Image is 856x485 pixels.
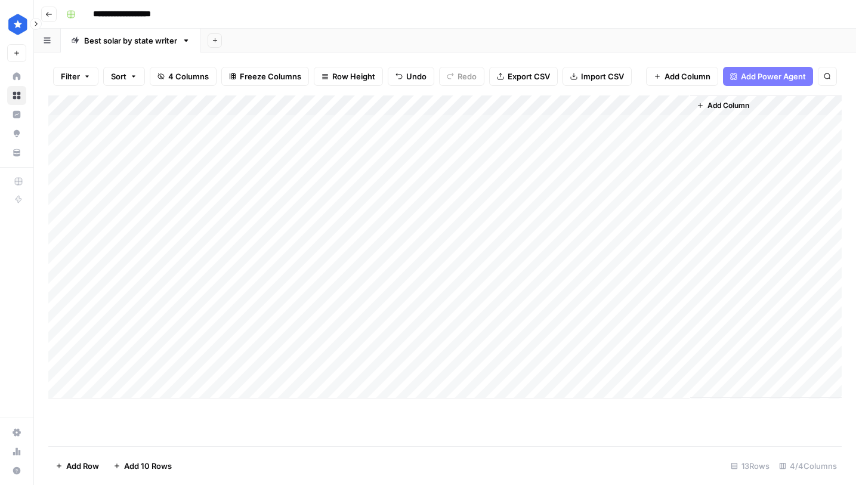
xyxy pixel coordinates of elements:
span: Add Power Agent [741,70,806,82]
button: Row Height [314,67,383,86]
span: Export CSV [508,70,550,82]
a: Browse [7,86,26,105]
a: Insights [7,105,26,124]
button: Redo [439,67,484,86]
button: Add Power Agent [723,67,813,86]
span: Undo [406,70,427,82]
img: ConsumerAffairs Logo [7,14,29,35]
a: Opportunities [7,124,26,143]
div: 4/4 Columns [774,456,842,475]
span: Row Height [332,70,375,82]
button: Add Column [646,67,718,86]
button: Import CSV [563,67,632,86]
span: Filter [61,70,80,82]
button: Add 10 Rows [106,456,179,475]
button: Add Row [48,456,106,475]
span: Redo [458,70,477,82]
a: Your Data [7,143,26,162]
span: Add Column [707,100,749,111]
button: Add Column [692,98,754,113]
button: Help + Support [7,461,26,480]
span: Add Row [66,460,99,472]
button: Workspace: ConsumerAffairs [7,10,26,39]
span: Add 10 Rows [124,460,172,472]
a: Home [7,67,26,86]
span: Add Column [665,70,710,82]
a: Usage [7,442,26,461]
a: Best solar by state writer [61,29,200,52]
span: Freeze Columns [240,70,301,82]
button: Undo [388,67,434,86]
button: Sort [103,67,145,86]
button: 4 Columns [150,67,217,86]
button: Freeze Columns [221,67,309,86]
a: Settings [7,423,26,442]
button: Filter [53,67,98,86]
div: 13 Rows [726,456,774,475]
span: Import CSV [581,70,624,82]
div: Best solar by state writer [84,35,177,47]
button: Export CSV [489,67,558,86]
span: Sort [111,70,126,82]
span: 4 Columns [168,70,209,82]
